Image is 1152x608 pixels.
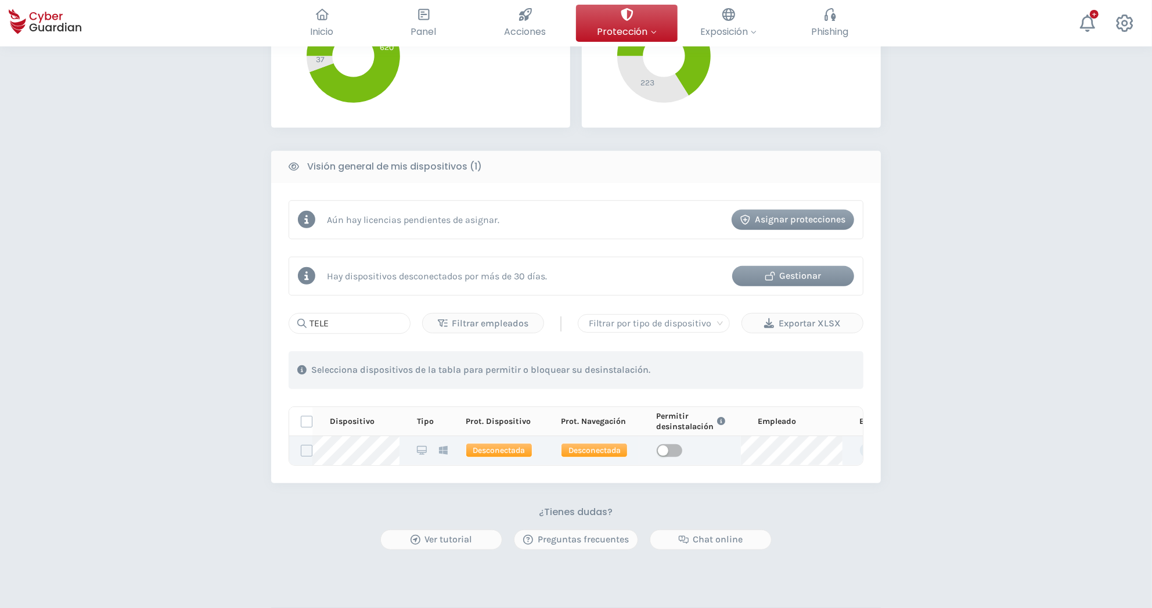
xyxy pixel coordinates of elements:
[657,411,714,431] p: Permitir desinstalación
[860,416,898,427] p: Etiquetas
[539,506,613,518] h3: ¿Tienes dudas?
[307,160,482,174] b: Visión general de mis dispositivos (1)
[417,416,434,427] p: Tipo
[466,443,532,458] span: Desconectada
[597,24,657,39] span: Protección
[732,210,854,230] button: Asignar protecciones
[561,416,626,427] p: Prot. Navegación
[422,313,544,333] button: Filtrar empleados
[271,5,373,42] button: Inicio
[812,24,849,39] span: Phishing
[758,416,797,427] p: Empleado
[474,5,576,42] button: Acciones
[327,214,499,225] p: Aún hay licencias pendientes de asignar.
[431,316,535,330] div: Filtrar empleados
[380,530,502,550] button: Ver tutorial
[559,315,563,332] span: |
[740,213,845,226] div: Asignar protecciones
[390,533,493,546] div: Ver tutorial
[327,271,547,282] p: Hay dispositivos desconectados por más de 30 días.
[700,24,757,39] span: Exposición
[650,530,772,550] button: Chat online
[678,5,779,42] button: Exposición
[751,316,854,330] div: Exportar XLSX
[505,24,546,39] span: Acciones
[714,411,728,431] button: Link to FAQ information
[732,266,854,286] button: Gestionar
[576,5,678,42] button: Protección
[741,269,845,283] div: Gestionar
[1090,10,1099,19] div: +
[373,5,474,42] button: Panel
[330,416,375,427] p: Dispositivo
[514,530,638,550] button: Preguntas frecuentes
[779,5,881,42] button: Phishing
[741,313,863,333] button: Exportar XLSX
[523,533,629,546] div: Preguntas frecuentes
[561,443,628,458] span: Desconectada
[659,533,762,546] div: Chat online
[311,364,650,376] p: Selecciona dispositivos de la tabla para permitir o bloquear su desinstalación.
[289,313,411,334] input: Buscar...
[466,416,531,427] p: Prot. Dispositivo
[411,24,437,39] span: Panel
[311,24,334,39] span: Inicio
